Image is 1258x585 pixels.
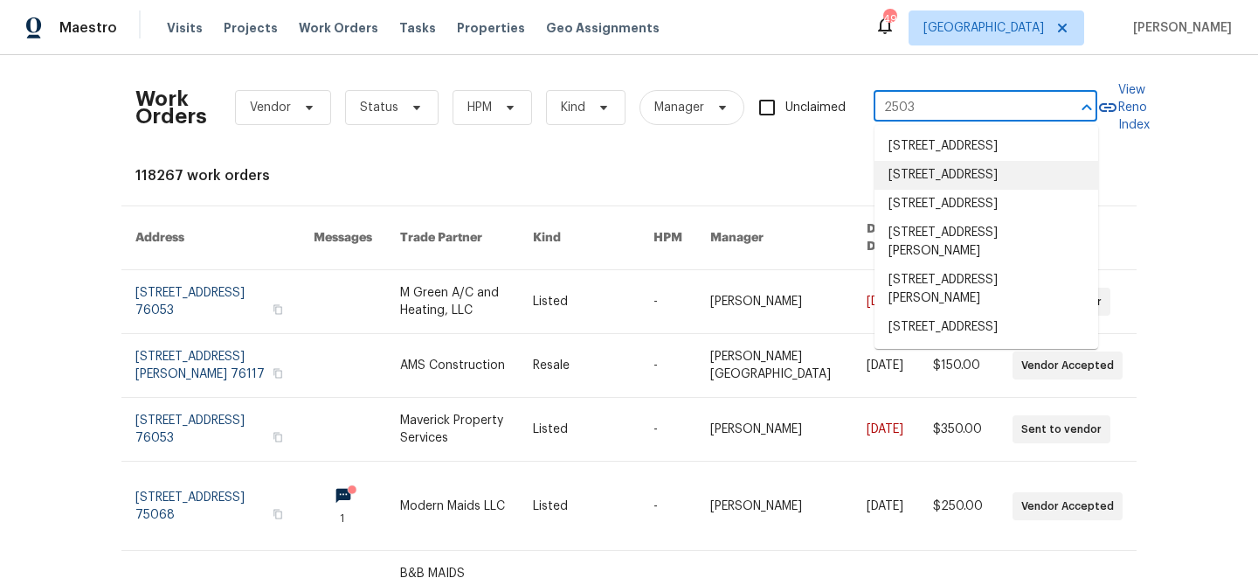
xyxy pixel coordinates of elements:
td: Resale [519,334,639,398]
span: Unclaimed [785,99,846,117]
td: [PERSON_NAME] [696,462,853,551]
th: Messages [300,206,386,270]
td: [PERSON_NAME] [696,398,853,462]
a: View Reno Index [1097,81,1150,134]
span: Work Orders [299,19,378,37]
span: Visits [167,19,203,37]
td: Modern Maids LLC [386,462,519,551]
span: HPM [467,99,492,116]
th: HPM [639,206,696,270]
span: Properties [457,19,525,37]
span: Kind [561,99,585,116]
th: Manager [696,206,853,270]
li: [STREET_ADDRESS] [874,132,1098,161]
span: Projects [224,19,278,37]
span: Geo Assignments [546,19,660,37]
td: Listed [519,270,639,334]
th: Due Date [853,206,919,270]
td: - [639,270,696,334]
th: Address [121,206,300,270]
td: [PERSON_NAME] [696,270,853,334]
td: - [639,398,696,462]
th: Kind [519,206,639,270]
button: Copy Address [270,366,286,381]
button: Close [1075,95,1099,120]
span: [PERSON_NAME] [1126,19,1232,37]
td: Listed [519,398,639,462]
li: [STREET_ADDRESS][PERSON_NAME] [874,219,1098,266]
span: Manager [654,99,704,116]
li: [STREET_ADDRESS] [874,313,1098,342]
span: [GEOGRAPHIC_DATA] [923,19,1044,37]
span: Vendor [250,99,291,116]
div: 49 [883,10,895,28]
td: [PERSON_NAME][GEOGRAPHIC_DATA] [696,334,853,398]
li: [STREET_ADDRESS][PERSON_NAME] [874,266,1098,313]
td: Maverick Property Services [386,398,519,462]
span: Maestro [59,19,117,37]
td: AMS Construction [386,334,519,398]
td: - [639,334,696,398]
td: Listed [519,462,639,551]
button: Copy Address [270,429,286,445]
li: [STREET_ADDRESS] [874,161,1098,190]
button: Copy Address [270,506,286,522]
h2: Work Orders [135,90,207,125]
td: - [639,462,696,551]
span: Status [360,99,398,116]
li: [STREET_ADDRESS] [874,190,1098,219]
div: 118267 work orders [135,167,1123,185]
span: Tasks [399,22,436,34]
button: Copy Address [270,302,286,317]
th: Trade Partner [386,206,519,270]
input: Enter in an address [874,94,1048,122]
td: M Green A/C and Heating, LLC [386,270,519,334]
